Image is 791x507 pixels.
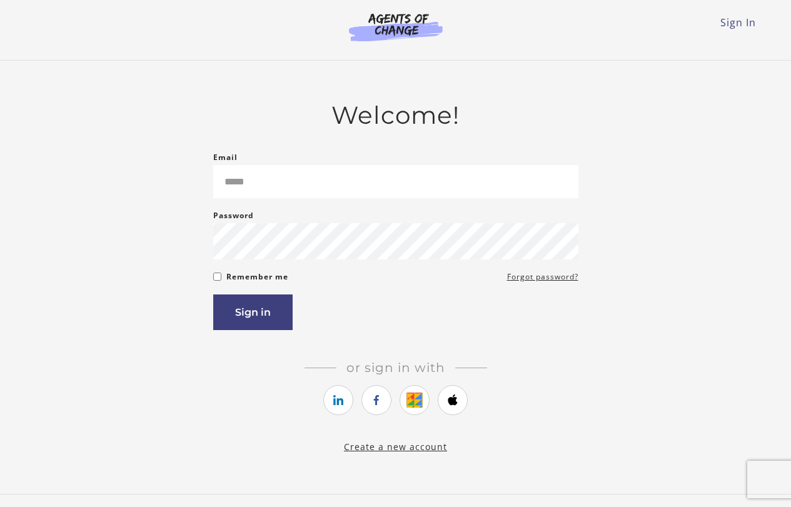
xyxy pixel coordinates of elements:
[213,150,238,165] label: Email
[336,360,455,375] span: Or sign in with
[361,385,391,415] a: https://courses.thinkific.com/users/auth/facebook?ss%5Breferral%5D=&ss%5Buser_return_to%5D=&ss%5B...
[438,385,468,415] a: https://courses.thinkific.com/users/auth/apple?ss%5Breferral%5D=&ss%5Buser_return_to%5D=&ss%5Bvis...
[336,13,456,41] img: Agents of Change Logo
[507,269,578,284] a: Forgot password?
[213,294,293,330] button: Sign in
[213,101,578,130] h2: Welcome!
[344,441,447,453] a: Create a new account
[226,269,288,284] label: Remember me
[400,385,430,415] a: https://courses.thinkific.com/users/auth/google?ss%5Breferral%5D=&ss%5Buser_return_to%5D=&ss%5Bvi...
[323,385,353,415] a: https://courses.thinkific.com/users/auth/linkedin?ss%5Breferral%5D=&ss%5Buser_return_to%5D=&ss%5B...
[720,16,756,29] a: Sign In
[213,208,254,223] label: Password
